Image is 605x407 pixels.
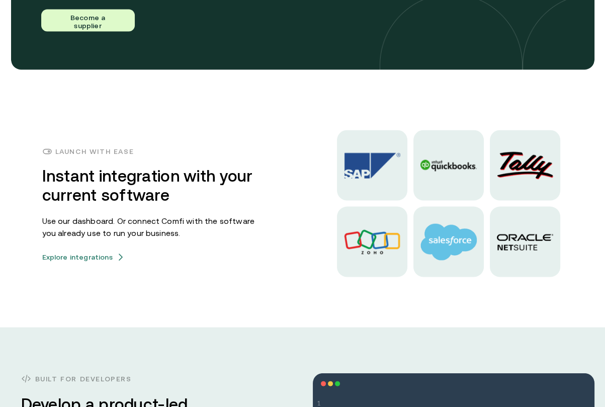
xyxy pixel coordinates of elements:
[42,253,125,261] button: Explore integrationsarrow icons
[21,373,242,385] h3: Built for developers
[42,146,52,156] img: payments
[344,229,400,255] img: Zoho logo
[420,224,477,261] img: salesforce logo
[344,153,400,179] img: Sap logo
[42,215,264,239] p: Use our dashboard. Or connect Comfi with the software you already use to run your business.
[497,234,553,250] img: oracle logo
[41,10,135,32] button: Become a supplier
[117,253,125,262] img: arrow icons
[420,160,477,171] img: Quickbooks logo
[21,374,31,384] img: code
[55,147,134,155] h4: Launch with ease
[42,167,264,205] h3: Instant integration with your current software
[42,249,125,261] a: Explore integrationsarrow icons
[497,152,553,180] img: Tally logo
